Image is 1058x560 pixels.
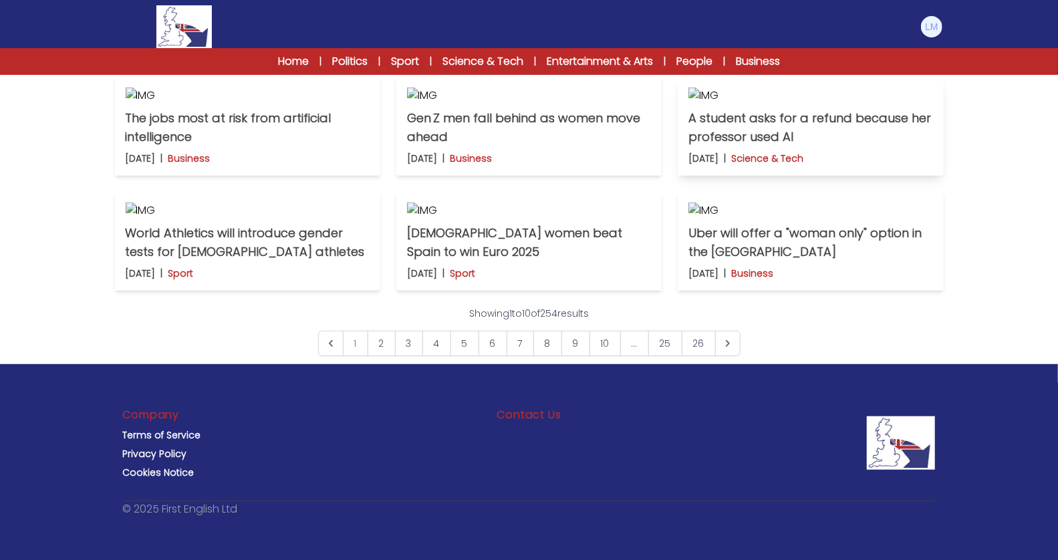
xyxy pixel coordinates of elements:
b: | [442,267,444,280]
span: | [534,55,536,68]
a: Go to page 10 [589,331,621,356]
h3: Company [123,407,180,423]
img: Company Logo [867,416,936,470]
a: Home [278,53,309,69]
a: IMG World Athletics will introduce gender tests for [DEMOGRAPHIC_DATA] athletes [DATE] | Sport [115,192,380,291]
span: | [664,55,666,68]
p: [DATE] [688,152,718,165]
p: [DEMOGRAPHIC_DATA] women beat Spain to win Euro 2025 [407,224,651,261]
span: | [378,55,380,68]
a: Go to page 4 [422,331,451,356]
span: 254 [540,307,557,320]
p: A student asks for a refund because her professor used AI [688,109,932,146]
p: Sport [450,267,475,280]
img: IMG [407,88,651,104]
a: Science & Tech [442,53,523,69]
img: IMG [126,202,370,219]
b: | [724,152,726,165]
img: Leonardo Magnolfi [921,16,942,37]
span: ... [620,331,649,356]
img: IMG [126,88,370,104]
span: 1 [509,307,512,320]
p: Business [168,152,211,165]
a: Go to page 25 [648,331,682,356]
a: IMG [DEMOGRAPHIC_DATA] women beat Spain to win Euro 2025 [DATE] | Sport [396,192,662,291]
b: | [724,267,726,280]
a: Go to page 7 [507,331,534,356]
span: | [723,55,725,68]
a: Go to page 2 [368,331,396,356]
a: Go to page 3 [395,331,423,356]
p: [DATE] [126,267,156,280]
a: IMG A student asks for a refund because her professor used AI [DATE] | Science & Tech [678,77,943,176]
span: | [430,55,432,68]
p: [DATE] [126,152,156,165]
p: The jobs most at risk from artificial intelligence [126,109,370,146]
a: People [676,53,712,69]
img: Logo [156,5,211,48]
p: Showing to of results [469,307,589,320]
p: Uber will offer a "woman only" option in the [GEOGRAPHIC_DATA] [688,224,932,261]
a: Business [736,53,780,69]
h3: Contact Us [497,407,561,423]
a: Privacy Policy [123,447,187,460]
p: © 2025 First English Ltd [123,501,238,517]
p: [DATE] [407,267,437,280]
a: IMG Uber will offer a "woman only" option in the [GEOGRAPHIC_DATA] [DATE] | Business [678,192,943,291]
span: 1 [343,331,368,356]
img: IMG [688,202,932,219]
img: IMG [407,202,651,219]
p: Science & Tech [731,152,803,165]
b: | [442,152,444,165]
p: [DATE] [688,267,718,280]
a: Go to page 9 [561,331,590,356]
b: | [161,152,163,165]
p: World Athletics will introduce gender tests for [DEMOGRAPHIC_DATA] athletes [126,224,370,261]
a: Next &raquo; [715,331,741,356]
img: IMG [688,88,932,104]
a: Terms of Service [123,428,201,442]
p: Gen Z men fall behind as women move ahead [407,109,651,146]
a: Go to page 5 [450,331,479,356]
span: 10 [522,307,531,320]
b: | [161,267,163,280]
a: Cookies Notice [123,466,194,479]
nav: Pagination Navigation [318,307,741,356]
a: Go to page 26 [682,331,716,356]
span: | [319,55,321,68]
p: Business [731,267,773,280]
a: Go to page 6 [479,331,507,356]
a: Sport [391,53,419,69]
a: Politics [332,53,368,69]
a: IMG The jobs most at risk from artificial intelligence [DATE] | Business [115,77,380,176]
a: IMG Gen Z men fall behind as women move ahead [DATE] | Business [396,77,662,176]
span: &laquo; Previous [318,331,344,356]
p: Sport [168,267,194,280]
a: Logo [115,5,254,48]
p: [DATE] [407,152,437,165]
a: Go to page 8 [533,331,562,356]
p: Business [450,152,492,165]
a: Entertainment & Arts [547,53,653,69]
